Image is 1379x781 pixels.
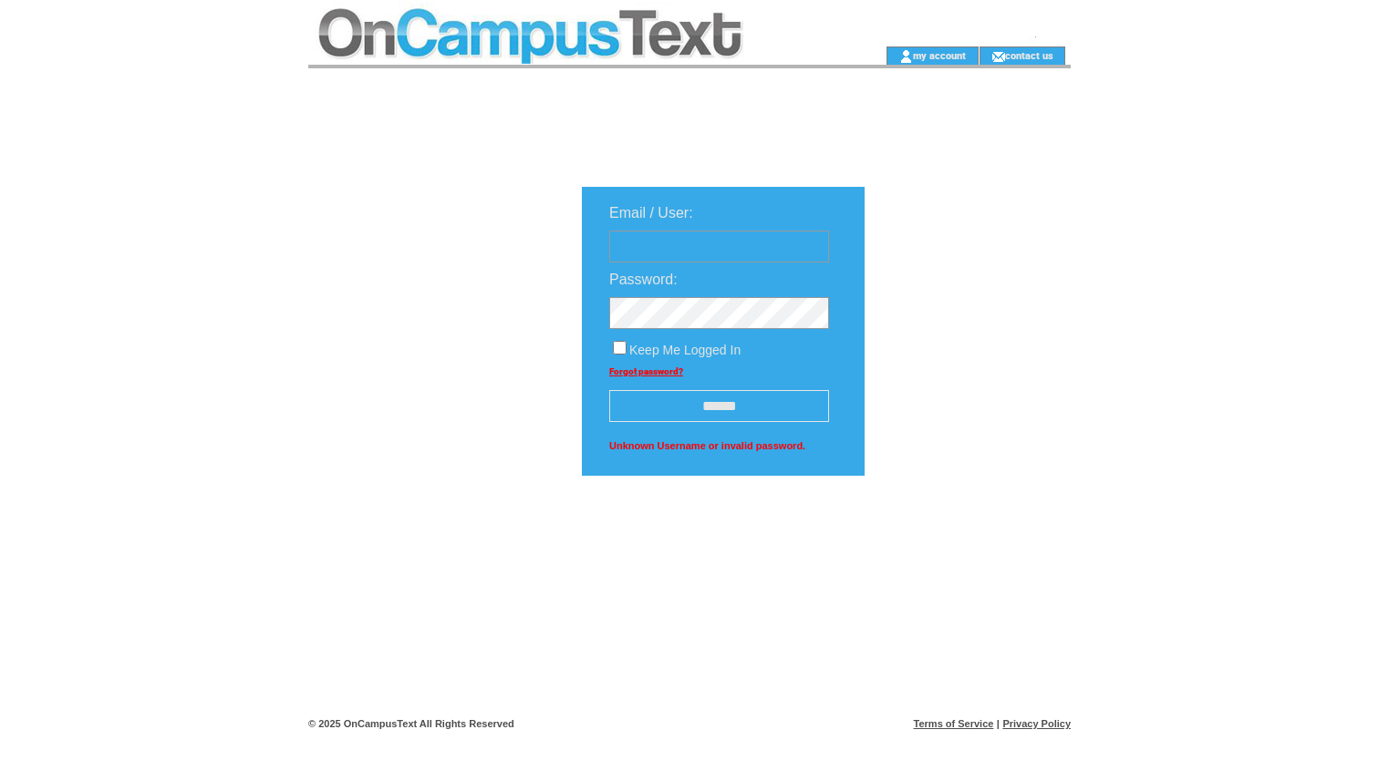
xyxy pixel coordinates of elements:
[913,49,966,61] a: my account
[629,343,741,357] span: Keep Me Logged In
[609,436,829,456] span: Unknown Username or invalid password.
[609,272,678,287] span: Password:
[914,718,994,729] a: Terms of Service
[609,366,683,376] a: Forgot password?
[308,718,514,729] span: © 2025 OnCampusText All Rights Reserved
[899,49,913,64] img: account_icon.gif
[997,718,1000,729] span: |
[609,205,693,221] span: Email / User:
[991,49,1005,64] img: contact_us_icon.gif
[1002,718,1071,729] a: Privacy Policy
[918,521,1009,544] img: transparent.png
[1005,49,1053,61] a: contact us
